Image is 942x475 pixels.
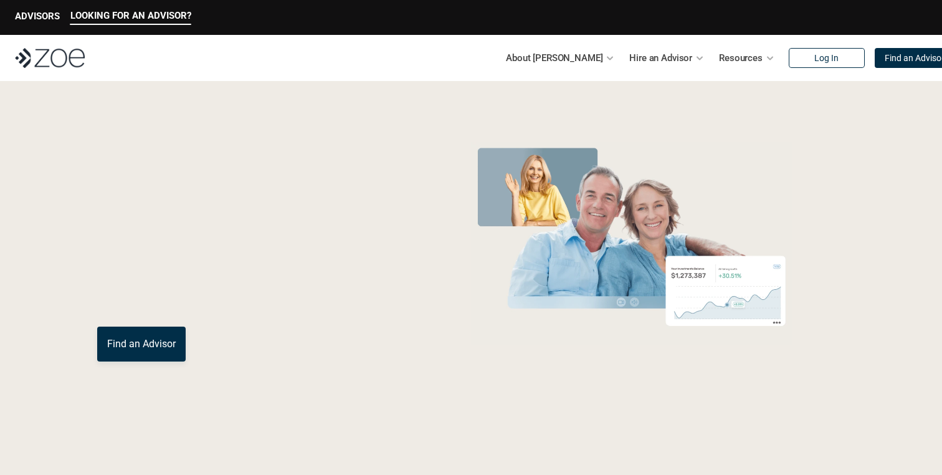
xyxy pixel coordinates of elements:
[506,49,602,67] p: About [PERSON_NAME]
[97,282,419,312] p: You deserve an advisor you can trust. [PERSON_NAME], hire, and invest with vetted, fiduciary, fin...
[789,48,865,68] a: Log In
[629,49,692,67] p: Hire an Advisor
[465,142,797,345] img: Zoe Financial Hero Image
[459,352,804,359] em: The information in the visuals above is for illustrative purposes only and does not represent an ...
[97,327,186,362] a: Find an Advisor
[814,53,839,64] p: Log In
[70,10,191,21] p: LOOKING FOR AN ADVISOR?
[15,11,60,22] p: ADVISORS
[97,180,349,269] span: with a Financial Advisor
[719,49,763,67] p: Resources
[107,338,176,350] p: Find an Advisor
[97,138,374,186] span: Grow Your Wealth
